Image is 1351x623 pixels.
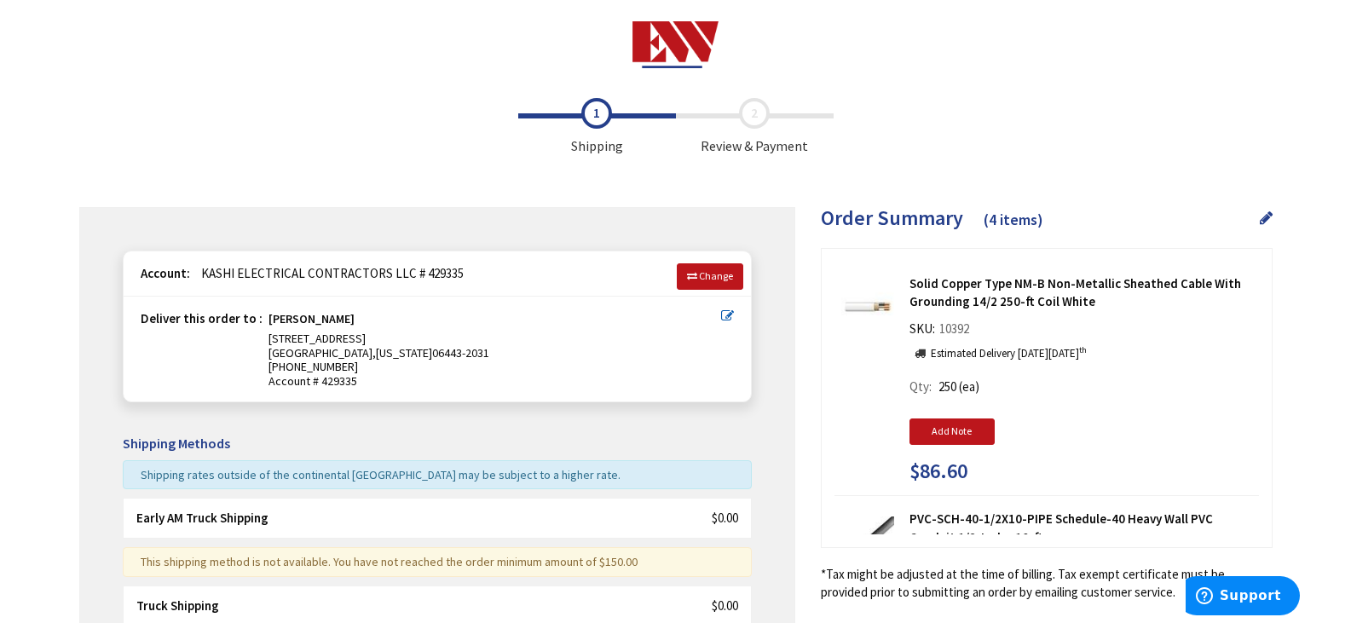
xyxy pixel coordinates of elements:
[268,374,721,389] span: Account # 429335
[123,436,752,452] h5: Shipping Methods
[268,331,366,346] span: [STREET_ADDRESS]
[712,510,738,526] span: $0.00
[141,310,263,326] strong: Deliver this order to :
[699,269,733,282] span: Change
[841,516,894,569] img: PVC-SCH-40-1/2X10-PIPE Schedule-40 Heavy Wall PVC Conduit 1/2-Inch x 10-ft
[136,510,268,526] strong: Early AM Truck Shipping
[909,274,1259,311] strong: Solid Copper Type NM-B Non-Metallic Sheathed Cable With Grounding 14/2 250-ft Coil White
[268,359,358,374] span: [PHONE_NUMBER]
[821,565,1273,602] : *Tax might be adjusted at the time of billing. Tax exempt certificate must be provided prior to s...
[712,597,738,614] span: $0.00
[268,345,376,361] span: [GEOGRAPHIC_DATA],
[984,210,1043,229] span: (4 items)
[136,597,219,614] strong: Truck Shipping
[909,510,1259,546] strong: PVC-SCH-40-1/2X10-PIPE Schedule-40 Heavy Wall PVC Conduit 1/2-Inch x 10-ft
[141,555,734,569] div: This shipping method is not available. You have not reached the order minimum amount of $150.00
[935,320,973,337] span: 10392
[909,320,973,343] div: SKU:
[1186,576,1300,619] iframe: Opens a widget where you can find more information
[141,467,621,482] span: Shipping rates outside of the continental [GEOGRAPHIC_DATA] may be subject to a higher rate.
[632,21,719,68] img: Electrical Wholesalers, Inc.
[909,378,929,395] span: Qty
[676,98,834,156] span: Review & Payment
[268,312,355,332] strong: [PERSON_NAME]
[821,205,963,231] span: Order Summary
[959,378,979,395] span: (ea)
[141,265,190,281] strong: Account:
[432,345,489,361] span: 06443-2031
[841,281,894,334] img: Solid Copper Type NM-B Non-Metallic Sheathed Cable With Grounding 14/2 250-ft Coil White
[518,98,676,156] span: Shipping
[376,345,432,361] span: [US_STATE]
[193,265,464,281] span: KASHI ELECTRICAL CONTRACTORS LLC # 429335
[938,378,956,395] span: 250
[931,346,1087,362] p: Estimated Delivery [DATE][DATE]
[909,460,967,482] span: $86.60
[1079,344,1087,355] sup: th
[677,263,743,289] a: Change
